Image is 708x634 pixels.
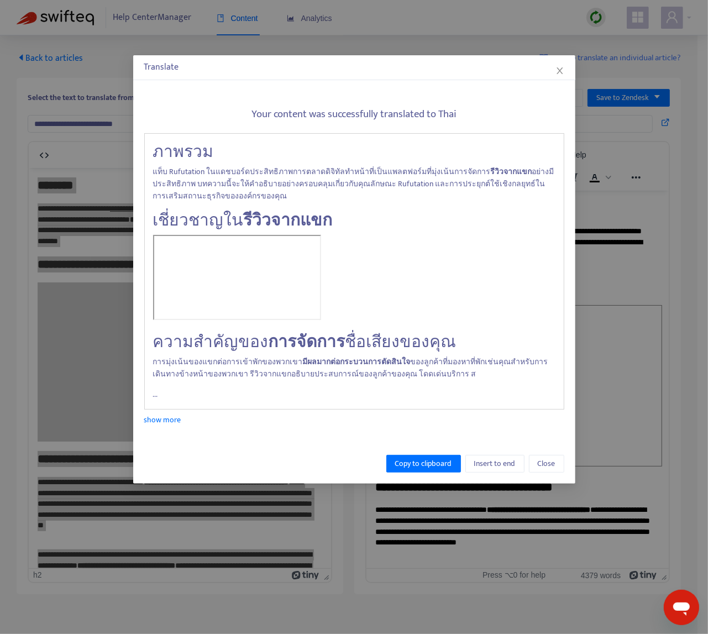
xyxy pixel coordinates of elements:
strong: มีผลมากต่อกระบวนการตัดสินใจ [303,355,411,368]
button: Close [529,455,564,473]
strong: การจัดการ [269,328,345,356]
button: Close [554,65,566,77]
strong: รีวิวจากแขก [491,165,532,178]
strong: รีวิวจากแขก [244,207,333,234]
h5: Your content was successfully translated to Thai [144,108,564,121]
button: Insert to end [465,455,525,473]
a: show more [144,413,181,426]
span: ภาพรวม [153,138,214,166]
span: ความสำคัญของ ชื่อเสียงของคุณ [153,328,457,356]
p: แท็บ Rufutation ใน ทำหน้าที่เป็นแพลตฟอร์มที่มุ่งเน้นการจัดการ อย่างมีประสิทธิภาพ บทความนี้จะให้คำ... [153,166,555,202]
span: เชี่ยวชาญใน [153,207,333,234]
p: การมุ่งเน้นของแขกต่อการเข้าพักของพวกเขา ของลูกค้าที่มองหาที่พักเช่นคุณสำหรับการเดินทางข้างหน้าของ... [153,356,555,380]
div: Translate [144,61,564,74]
span: Close [538,458,555,470]
span: close [555,66,564,75]
button: Copy to clipboard [386,455,461,473]
iframe: Button to launch messaging window [664,590,699,625]
a: แดชบอร์ดประสิทธิภาพการตลาดดิจิทัล [216,165,345,178]
span: Insert to end [474,458,516,470]
div: ... [144,133,564,410]
span: Copy to clipboard [395,458,452,470]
